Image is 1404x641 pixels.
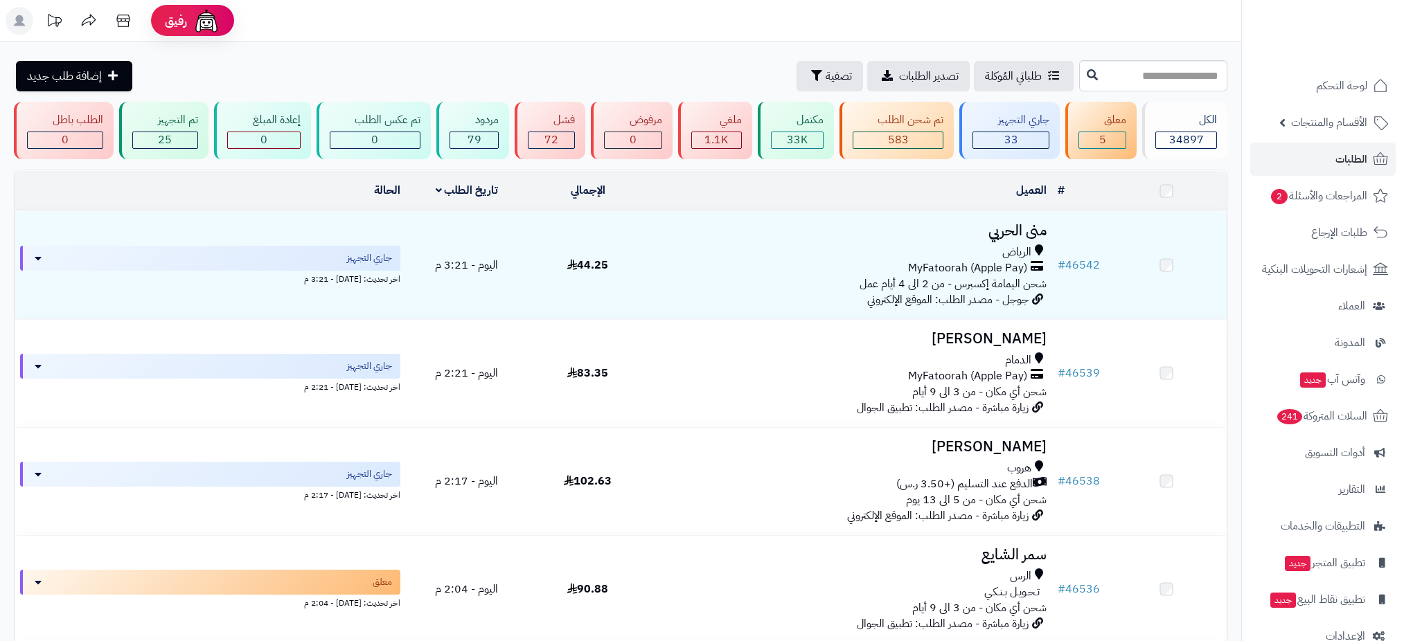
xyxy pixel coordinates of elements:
span: تطبيق نقاط البيع [1269,590,1365,609]
img: ai-face.png [193,7,220,35]
div: 5 [1079,132,1126,148]
a: #46536 [1058,581,1100,597]
span: معلق [373,575,392,589]
span: شحن اليمامة إكسبرس - من 2 الى 4 أيام عمل [860,276,1047,292]
span: 90.88 [567,581,608,597]
div: 1135 [692,132,741,148]
div: اخر تحديث: [DATE] - 2:04 م [20,595,400,609]
div: 32965 [772,132,823,148]
a: تم شحن الطلب 583 [837,102,957,159]
span: 34897 [1169,132,1204,148]
a: تطبيق نقاط البيعجديد [1250,583,1396,616]
span: إضافة طلب جديد [27,68,102,84]
span: 25 [158,132,172,148]
span: أدوات التسويق [1305,443,1365,462]
span: 5 [1099,132,1106,148]
span: 102.63 [564,473,612,489]
span: اليوم - 2:21 م [435,365,498,381]
a: تحديثات المنصة [37,7,71,38]
a: تاريخ الطلب [436,182,499,199]
span: إشعارات التحويلات البنكية [1262,260,1367,279]
span: جديد [1285,556,1310,571]
a: لوحة التحكم [1250,69,1396,102]
div: 0 [605,132,661,148]
span: الرس [1010,568,1031,584]
span: الرياض [1002,244,1031,260]
a: # [1058,182,1065,199]
span: التقارير [1339,480,1365,499]
span: 72 [544,132,558,148]
a: فشل 72 [512,102,588,159]
div: ملغي [691,112,742,128]
span: تصدير الطلبات [899,68,959,84]
span: شحن أي مكان - من 3 الى 9 أيام [912,599,1047,616]
a: ملغي 1.1K [675,102,755,159]
span: زيارة مباشرة - مصدر الطلب: تطبيق الجوال [857,399,1029,416]
a: #46539 [1058,365,1100,381]
div: 0 [330,132,420,148]
a: #46538 [1058,473,1100,489]
a: العميل [1016,182,1047,199]
span: طلبات الإرجاع [1311,223,1367,242]
div: 0 [28,132,103,148]
span: رفيق [165,12,187,29]
a: إشعارات التحويلات البنكية [1250,253,1396,286]
div: اخر تحديث: [DATE] - 3:21 م [20,271,400,285]
a: معلق 5 [1063,102,1139,159]
a: التطبيقات والخدمات [1250,509,1396,543]
a: السلات المتروكة241 [1250,399,1396,433]
a: مردود 79 [434,102,512,159]
div: مردود [450,112,499,128]
button: تصفية [797,61,863,91]
span: تصفية [826,68,852,84]
span: # [1058,581,1065,597]
a: الحالة [374,182,400,199]
div: 25 [133,132,197,148]
a: إعادة المبلغ 0 [211,102,314,159]
div: اخر تحديث: [DATE] - 2:17 م [20,487,400,501]
span: تـحـويـل بـنـكـي [984,584,1040,600]
span: زيارة مباشرة - مصدر الطلب: تطبيق الجوال [857,615,1029,632]
span: MyFatoorah (Apple Pay) [908,368,1027,384]
div: 0 [228,132,300,148]
h3: [PERSON_NAME] [654,439,1047,455]
span: 0 [62,132,69,148]
a: الطلبات [1250,143,1396,176]
span: الأقسام والمنتجات [1291,113,1367,132]
span: السلات المتروكة [1276,406,1367,426]
div: تم التجهيز [132,112,198,128]
span: جوجل - مصدر الطلب: الموقع الإلكتروني [867,291,1029,308]
span: # [1058,257,1065,273]
h3: سمر الشايع [654,547,1047,563]
span: 1.1K [704,132,728,148]
a: العملاء [1250,289,1396,323]
span: جاري التجهيز [347,359,392,373]
div: تم عكس الطلب [330,112,421,128]
span: الدمام [1005,352,1031,368]
div: فشل [528,112,575,128]
a: طلبات الإرجاع [1250,216,1396,249]
span: جديد [1300,372,1326,388]
span: MyFatoorah (Apple Pay) [908,260,1027,276]
a: مرفوض 0 [588,102,675,159]
span: 83.35 [567,365,608,381]
span: 0 [260,132,267,148]
span: الدفع عند التسليم (+3.50 ر.س) [896,476,1033,492]
span: 241 [1277,409,1302,424]
span: زيارة مباشرة - مصدر الطلب: الموقع الإلكتروني [847,507,1029,524]
span: هروب [1007,460,1031,476]
a: مكتمل 33K [755,102,837,159]
span: جاري التجهيز [347,251,392,265]
span: المدونة [1335,333,1365,352]
span: 44.25 [567,257,608,273]
span: شحن أي مكان - من 3 الى 9 أيام [912,383,1047,400]
a: المراجعات والأسئلة2 [1250,179,1396,213]
a: إضافة طلب جديد [16,61,132,91]
a: تطبيق المتجرجديد [1250,546,1396,579]
span: 33 [1004,132,1018,148]
span: 79 [468,132,481,148]
div: إعادة المبلغ [227,112,301,128]
div: جاري التجهيز [972,112,1049,128]
a: جاري التجهيز 33 [957,102,1063,159]
span: تطبيق المتجر [1283,553,1365,572]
